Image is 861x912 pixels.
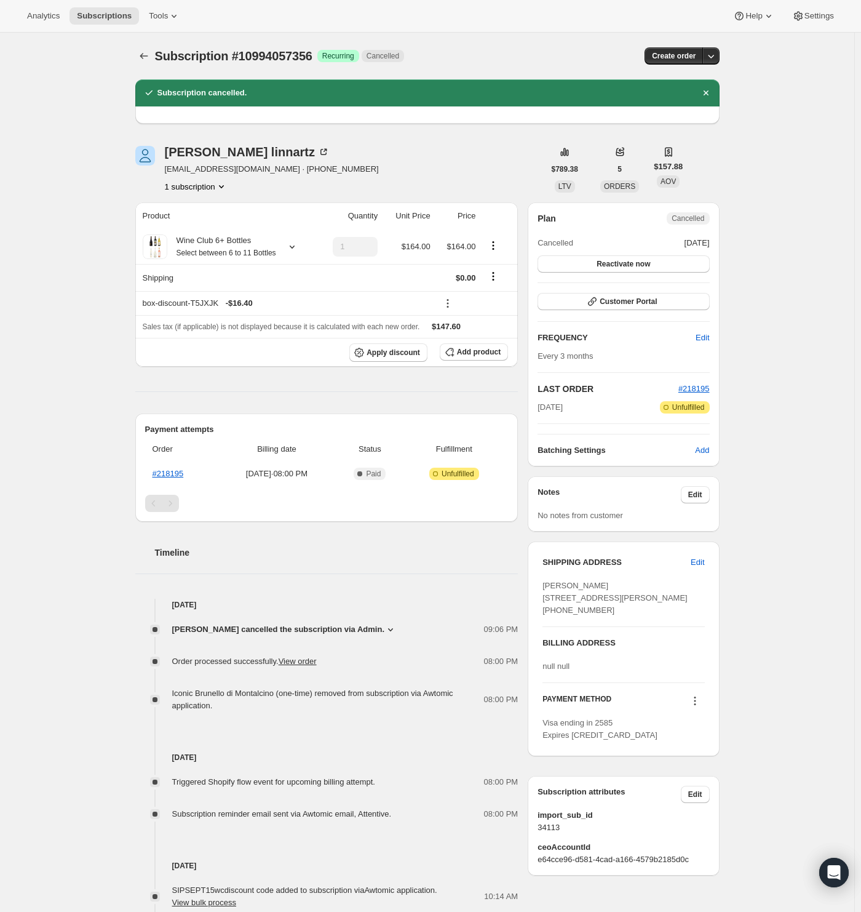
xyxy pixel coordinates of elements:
[135,202,316,230] th: Product
[542,581,688,615] span: [PERSON_NAME] [STREET_ADDRESS][PERSON_NAME] [PHONE_NUMBER]
[681,786,710,803] button: Edit
[538,212,556,225] h2: Plan
[597,259,650,269] span: Reactivate now
[538,293,709,310] button: Customer Portal
[538,511,623,520] span: No notes from customer
[652,51,696,61] span: Create order
[145,423,509,436] h2: Payment attempts
[483,239,503,252] button: Product actions
[367,51,399,61] span: Cancelled
[544,161,585,178] button: $789.38
[785,7,841,25] button: Settings
[696,332,709,344] span: Edit
[542,637,704,649] h3: BILLING ADDRESS
[141,7,188,25] button: Tools
[165,180,228,193] button: Product actions
[688,490,702,500] span: Edit
[484,890,518,903] span: 10:14 AM
[617,164,622,174] span: 5
[407,443,501,455] span: Fulfillment
[678,384,710,393] a: #218195
[172,809,392,818] span: Subscription reminder email sent via Awtomic email, Attentive.
[819,858,849,887] div: Open Intercom Messenger
[143,297,430,310] div: box-discount-T5JXJK
[484,694,518,706] span: 08:00 PM
[442,469,474,479] span: Unfulfilled
[155,546,518,559] h2: Timeline
[167,234,276,259] div: Wine Club 6+ Bottles
[538,444,695,457] h6: Batching Settings
[434,202,480,230] th: Price
[143,322,420,331] span: Sales tax (if applicable) is not displayed because it is calculated with each new order.
[279,657,317,666] a: View order
[457,347,501,357] span: Add product
[149,11,168,21] span: Tools
[552,164,578,174] span: $789.38
[145,495,509,512] nav: Pagination
[135,146,155,166] span: laura linnartz
[153,469,184,478] a: #218195
[135,751,518,764] h4: [DATE]
[688,441,716,460] button: Add
[672,214,704,223] span: Cancelled
[542,718,657,740] span: Visa ending in 2585 Expires [CREDIT_CARD_DATA]
[672,402,705,412] span: Unfulfilled
[484,808,518,820] span: 08:00 PM
[381,202,434,230] th: Unit Price
[484,776,518,788] span: 08:00 PM
[77,11,132,21] span: Subscriptions
[538,486,681,503] h3: Notes
[538,332,696,344] h2: FREQUENCY
[600,297,657,306] span: Customer Portal
[697,84,715,102] button: Dismiss notification
[447,242,476,251] span: $164.00
[688,790,702,799] span: Edit
[683,553,712,572] button: Edit
[221,468,332,480] span: [DATE] · 08:00 PM
[339,443,400,455] span: Status
[155,49,312,63] span: Subscription #10994057356
[367,348,420,358] span: Apply discount
[654,161,683,173] span: $157.88
[172,623,397,636] button: [PERSON_NAME] cancelled the subscription via Admin.
[542,694,611,711] h3: PAYMENT METHOD
[538,822,709,834] span: 34113
[538,383,678,395] h2: LAST ORDER
[172,689,453,710] span: Iconic Brunello di Montalcino (one-time) removed from subscription via Awtomic application.
[135,860,518,872] h4: [DATE]
[538,809,709,822] span: import_sub_id
[684,237,710,249] span: [DATE]
[610,161,629,178] button: 5
[177,249,276,257] small: Select between 6 to 11 Bottles
[172,777,375,786] span: Triggered Shopify flow event for upcoming billing attempt.
[172,898,237,907] button: View bulk process
[483,270,503,283] button: Shipping actions
[145,436,218,463] th: Order
[165,146,330,158] div: [PERSON_NAME] linnartz
[157,87,247,99] h2: Subscription cancelled.
[661,177,676,186] span: AOV
[135,264,316,291] th: Shipping
[538,255,709,273] button: Reactivate now
[27,11,60,21] span: Analytics
[538,854,709,866] span: e64cce96-d581-4cad-a166-4579b2185d0c
[538,401,563,414] span: [DATE]
[745,11,762,21] span: Help
[538,786,681,803] h3: Subscription attributes
[542,556,691,569] h3: SHIPPING ADDRESS
[316,202,381,230] th: Quantity
[366,469,381,479] span: Paid
[678,383,710,395] button: #218195
[20,7,67,25] button: Analytics
[402,242,430,251] span: $164.00
[440,343,508,361] button: Add product
[681,486,710,503] button: Edit
[69,7,139,25] button: Subscriptions
[135,599,518,611] h4: [DATE]
[542,662,569,671] span: null null
[456,273,476,282] span: $0.00
[604,182,635,191] span: ORDERS
[726,7,782,25] button: Help
[172,623,385,636] span: [PERSON_NAME] cancelled the subscription via Admin.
